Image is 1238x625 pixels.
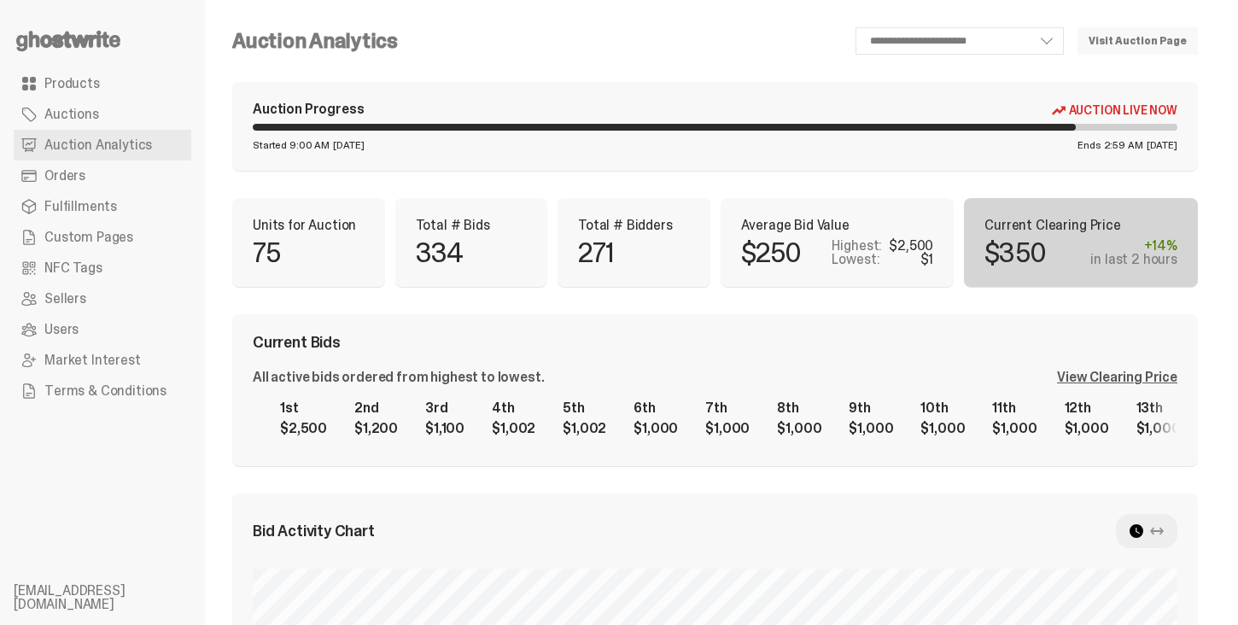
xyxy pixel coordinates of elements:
div: 11th [992,401,1037,415]
a: Auction Analytics [14,130,191,161]
span: Sellers [44,292,86,306]
div: $1,002 [492,422,535,435]
div: 10th [920,401,965,415]
div: $1,000 [634,422,678,435]
div: 12th [1065,401,1109,415]
a: Products [14,68,191,99]
div: 8th [777,401,821,415]
div: $2,500 [889,239,933,253]
p: Lowest: [832,253,879,266]
div: $1,000 [992,422,1037,435]
a: Auctions [14,99,191,130]
div: $1,100 [425,422,464,435]
span: Users [44,323,79,336]
div: +14% [1090,239,1177,253]
div: 7th [705,401,750,415]
div: $1 [920,253,934,266]
span: Custom Pages [44,231,133,244]
p: Average Bid Value [741,219,934,232]
div: $1,200 [354,422,398,435]
span: Current Bids [253,335,341,350]
p: 271 [578,239,615,266]
a: Orders [14,161,191,191]
p: Total # Bids [416,219,528,232]
div: $1,000 [920,422,965,435]
span: Ends 2:59 AM [1077,140,1143,150]
p: Units for Auction [253,219,365,232]
span: Auction Live Now [1069,103,1177,117]
span: Auction Analytics [44,138,152,152]
a: Custom Pages [14,222,191,253]
div: Auction Progress [253,102,364,117]
div: 1st [280,401,327,415]
div: View Clearing Price [1057,371,1177,384]
a: Visit Auction Page [1077,27,1198,55]
a: Terms & Conditions [14,376,191,406]
span: Terms & Conditions [44,384,166,398]
div: 6th [634,401,678,415]
div: 2nd [354,401,398,415]
a: NFC Tags [14,253,191,283]
a: Users [14,314,191,345]
div: 9th [849,401,893,415]
div: $1,000 [777,422,821,435]
h4: Auction Analytics [232,31,398,51]
span: Bid Activity Chart [253,523,375,539]
p: Highest: [832,239,882,253]
span: Market Interest [44,353,141,367]
p: $250 [741,239,802,266]
span: NFC Tags [44,261,102,275]
span: Products [44,77,100,91]
div: All active bids ordered from highest to lowest. [253,371,544,384]
span: [DATE] [1147,140,1177,150]
div: $1,000 [849,422,893,435]
li: [EMAIL_ADDRESS][DOMAIN_NAME] [14,584,219,611]
div: 5th [563,401,606,415]
p: 75 [253,239,280,266]
div: 4th [492,401,535,415]
div: $1,002 [563,422,606,435]
div: $1,000 [1065,422,1109,435]
span: Orders [44,169,85,183]
div: 3rd [425,401,464,415]
span: Auctions [44,108,99,121]
div: $1,000 [1136,422,1181,435]
p: 334 [416,239,464,266]
div: $1,000 [705,422,750,435]
div: $2,500 [280,422,327,435]
div: 13th [1136,401,1181,415]
p: Current Clearing Price [984,219,1177,232]
a: Fulfillments [14,191,191,222]
p: Total # Bidders [578,219,690,232]
div: in last 2 hours [1090,253,1177,266]
span: Started 9:00 AM [253,140,330,150]
a: Sellers [14,283,191,314]
span: Fulfillments [44,200,117,213]
a: Market Interest [14,345,191,376]
span: [DATE] [333,140,364,150]
p: $350 [984,239,1046,266]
